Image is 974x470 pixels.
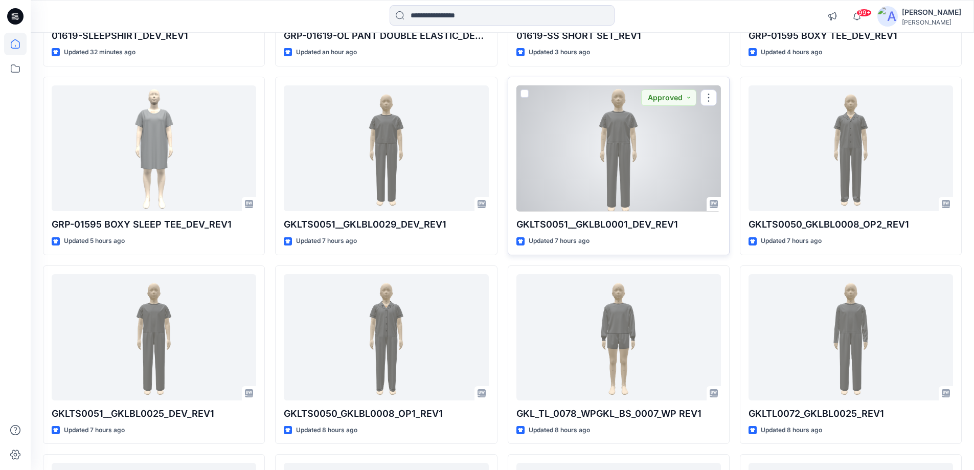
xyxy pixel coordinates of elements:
[516,85,721,212] a: GKLTS0051__GKLBL0001_DEV_REV1
[52,407,256,421] p: GKLTS0051__GKLBL0025_DEV_REV1
[52,274,256,400] a: GKLTS0051__GKLBL0025_DEV_REV1
[52,217,256,232] p: GRP-01595 BOXY SLEEP TEE_DEV_REV1
[516,274,721,400] a: GKL_TL_0078_WPGKL_BS_0007_WP REV1
[529,236,590,247] p: Updated 7 hours ago
[749,217,953,232] p: GKLTS0050_GKLBL0008_OP2_REV1
[516,407,721,421] p: GKL_TL_0078_WPGKL_BS_0007_WP REV1
[284,217,488,232] p: GKLTS0051__GKLBL0029_DEV_REV1
[761,236,822,247] p: Updated 7 hours ago
[516,29,721,43] p: 01619-SS SHORT SET_REV1
[284,274,488,400] a: GKLTS0050_GKLBL0008_OP1_REV1
[284,85,488,212] a: GKLTS0051__GKLBL0029_DEV_REV1
[64,236,125,247] p: Updated 5 hours ago
[902,18,961,26] div: [PERSON_NAME]
[64,425,125,436] p: Updated 7 hours ago
[284,29,488,43] p: GRP-01619-OL PANT DOUBLE ELASTIC_DEV_REV2
[529,47,590,58] p: Updated 3 hours ago
[516,217,721,232] p: GKLTS0051__GKLBL0001_DEV_REV1
[749,274,953,400] a: GKLTL0072_GKLBL0025_REV1
[296,425,357,436] p: Updated 8 hours ago
[877,6,898,27] img: avatar
[749,407,953,421] p: GKLTL0072_GKLBL0025_REV1
[761,425,822,436] p: Updated 8 hours ago
[902,6,961,18] div: [PERSON_NAME]
[761,47,822,58] p: Updated 4 hours ago
[284,407,488,421] p: GKLTS0050_GKLBL0008_OP1_REV1
[296,47,357,58] p: Updated an hour ago
[529,425,590,436] p: Updated 8 hours ago
[52,29,256,43] p: 01619-SLEEPSHIRT_DEV_REV1
[749,85,953,212] a: GKLTS0050_GKLBL0008_OP2_REV1
[856,9,872,17] span: 99+
[296,236,357,247] p: Updated 7 hours ago
[52,85,256,212] a: GRP-01595 BOXY SLEEP TEE_DEV_REV1
[64,47,135,58] p: Updated 32 minutes ago
[749,29,953,43] p: GRP-01595 BOXY TEE_DEV_REV1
